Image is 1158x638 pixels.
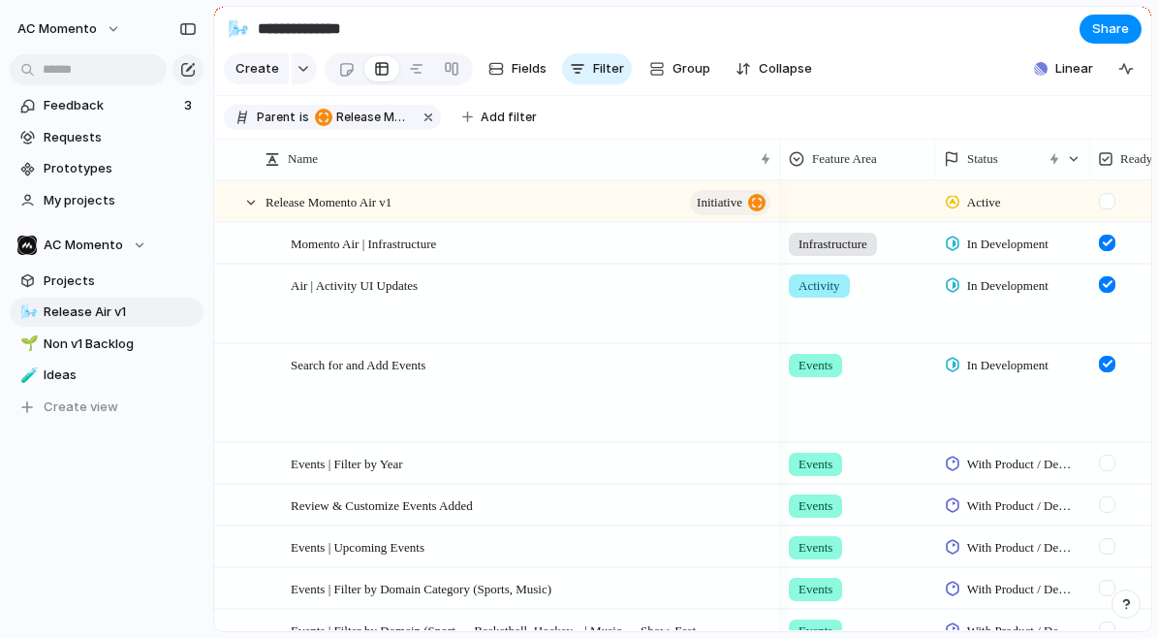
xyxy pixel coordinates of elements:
[291,535,424,558] span: Events | Upcoming Events
[311,107,416,128] button: Release Momento Air v1
[44,366,197,385] span: Ideas
[291,452,403,474] span: Events | Filter by Year
[481,53,554,84] button: Fields
[291,494,473,516] span: Review & Customize Events Added
[967,356,1048,375] span: In Development
[562,53,632,84] button: Filter
[10,186,203,215] a: My projects
[1080,15,1142,44] button: Share
[10,123,203,152] a: Requests
[967,496,1074,516] span: With Product / Design
[20,333,34,355] div: 🌱
[288,149,318,169] span: Name
[223,14,254,45] button: 🌬️
[315,109,412,126] span: Release Momento Air v1
[291,577,551,599] span: Events | Filter by Domain Category (Sports, Music)
[967,193,1001,212] span: Active
[967,580,1074,599] span: With Product / Design
[9,14,131,45] button: AC Momento
[690,190,770,215] button: initiative
[967,538,1074,558] span: With Product / Design
[44,159,197,178] span: Prototypes
[10,267,203,296] a: Projects
[299,109,309,126] span: is
[17,335,37,354] button: 🌱
[812,149,877,169] span: Feature Area
[296,107,313,128] button: is
[10,231,203,260] button: AC Momento
[1055,59,1093,79] span: Linear
[291,353,425,375] span: Search for and Add Events
[640,53,720,84] button: Group
[10,298,203,327] a: 🌬️Release Air v1
[184,96,196,115] span: 3
[10,154,203,183] a: Prototypes
[798,580,832,599] span: Events
[798,455,832,474] span: Events
[266,190,391,212] span: Release Momento Air v1
[798,276,840,296] span: Activity
[20,302,34,324] div: 🌬️
[44,128,197,147] span: Requests
[798,496,832,516] span: Events
[798,538,832,558] span: Events
[291,273,418,296] span: Air | Activity UI Updates
[44,303,197,322] span: Release Air v1
[44,191,197,210] span: My projects
[967,276,1048,296] span: In Development
[336,109,412,126] span: Release Momento Air v1
[235,59,279,79] span: Create
[17,19,97,39] span: AC Momento
[257,109,296,126] span: Parent
[673,59,710,79] span: Group
[798,235,867,254] span: Infrastructure
[44,236,123,255] span: AC Momento
[17,303,37,322] button: 🌬️
[1092,19,1129,39] span: Share
[10,91,203,120] a: Feedback3
[228,16,249,42] div: 🌬️
[44,271,197,291] span: Projects
[451,104,548,131] button: Add filter
[967,149,998,169] span: Status
[728,53,820,84] button: Collapse
[967,455,1074,474] span: With Product / Design
[1026,54,1101,83] button: Linear
[512,59,547,79] span: Fields
[44,335,197,354] span: Non v1 Backlog
[20,365,34,387] div: 🧪
[967,235,1048,254] span: In Development
[291,232,436,254] span: Momento Air | Infrastructure
[593,59,624,79] span: Filter
[10,361,203,390] a: 🧪Ideas
[697,189,742,216] span: initiative
[44,96,178,115] span: Feedback
[17,366,37,385] button: 🧪
[44,398,118,417] span: Create view
[10,393,203,422] button: Create view
[759,59,812,79] span: Collapse
[798,356,832,375] span: Events
[224,53,289,84] button: Create
[10,330,203,359] a: 🌱Non v1 Backlog
[481,109,537,126] span: Add filter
